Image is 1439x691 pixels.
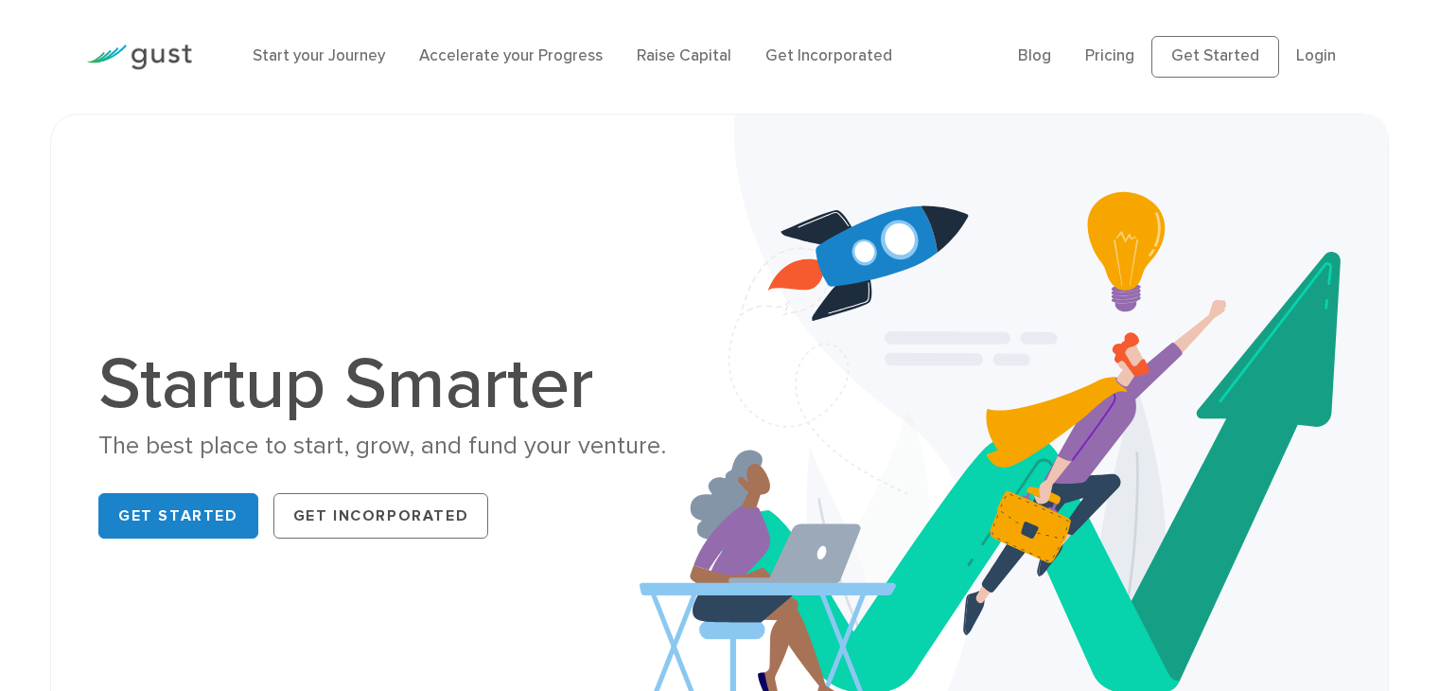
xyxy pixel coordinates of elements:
a: Get Started [98,493,258,539]
a: Login [1296,46,1336,65]
a: Raise Capital [637,46,731,65]
h1: Startup Smarter [98,348,705,420]
img: Gust Logo [86,44,192,70]
a: Accelerate your Progress [419,46,603,65]
a: Start your Journey [253,46,385,65]
a: Get Incorporated [273,493,489,539]
a: Get Started [1151,36,1279,78]
div: The best place to start, grow, and fund your venture. [98,430,705,463]
a: Blog [1018,46,1051,65]
a: Get Incorporated [765,46,892,65]
a: Pricing [1085,46,1134,65]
